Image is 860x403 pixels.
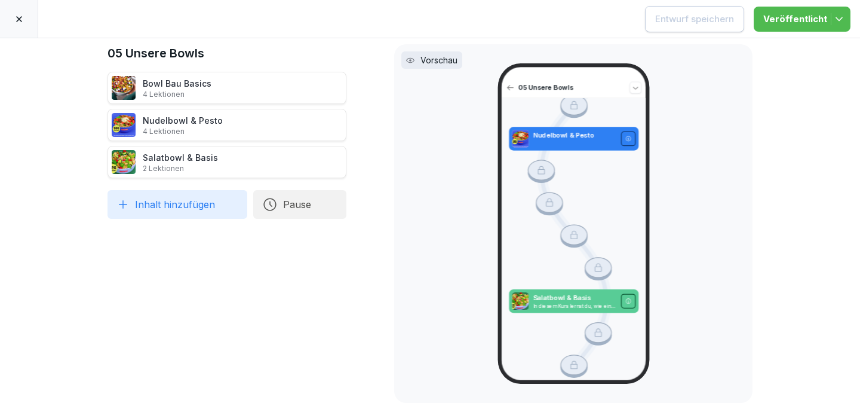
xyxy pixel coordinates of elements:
[112,113,136,137] img: b8m2m74m6lzhhrps3jyljeyo.png
[533,293,616,303] p: Salatbowl & Basis
[143,151,218,173] div: Salatbowl & Basis
[143,77,211,99] div: Bowl Bau Basics
[107,146,346,178] div: Salatbowl & Basis2 Lektionen
[112,76,136,100] img: w7rvutcsrnxgkwtja61o8t4d.png
[143,114,223,136] div: Nudelbowl & Pesto
[107,109,346,141] div: Nudelbowl & Pesto4 Lektionen
[107,190,247,219] button: Inhalt hinzufügen
[645,6,744,32] button: Entwurf speichern
[107,44,346,62] h1: 05 Unsere Bowls
[143,90,211,99] p: 4 Lektionen
[143,127,223,136] p: 4 Lektionen
[533,303,616,309] p: In diesem Kurs lernst du, wie eine Salatbowl angerichtet wird und Salat als Basis funktioniert.
[763,13,841,26] div: Veröffentlicht
[143,164,218,173] p: 2 Lektionen
[420,54,457,66] p: Vorschau
[253,190,346,219] button: Pause
[112,150,136,174] img: svb96trxt6sc63b8ay30mum9.png
[511,130,528,148] img: b8m2m74m6lzhhrps3jyljeyo.png
[511,292,528,310] img: svb96trxt6sc63b8ay30mum9.png
[533,131,616,141] p: Nudelbowl & Pesto
[754,7,850,32] button: Veröffentlicht
[655,13,734,26] div: Entwurf speichern
[518,83,625,93] p: 05 Unsere Bowls
[107,72,346,104] div: Bowl Bau Basics4 Lektionen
